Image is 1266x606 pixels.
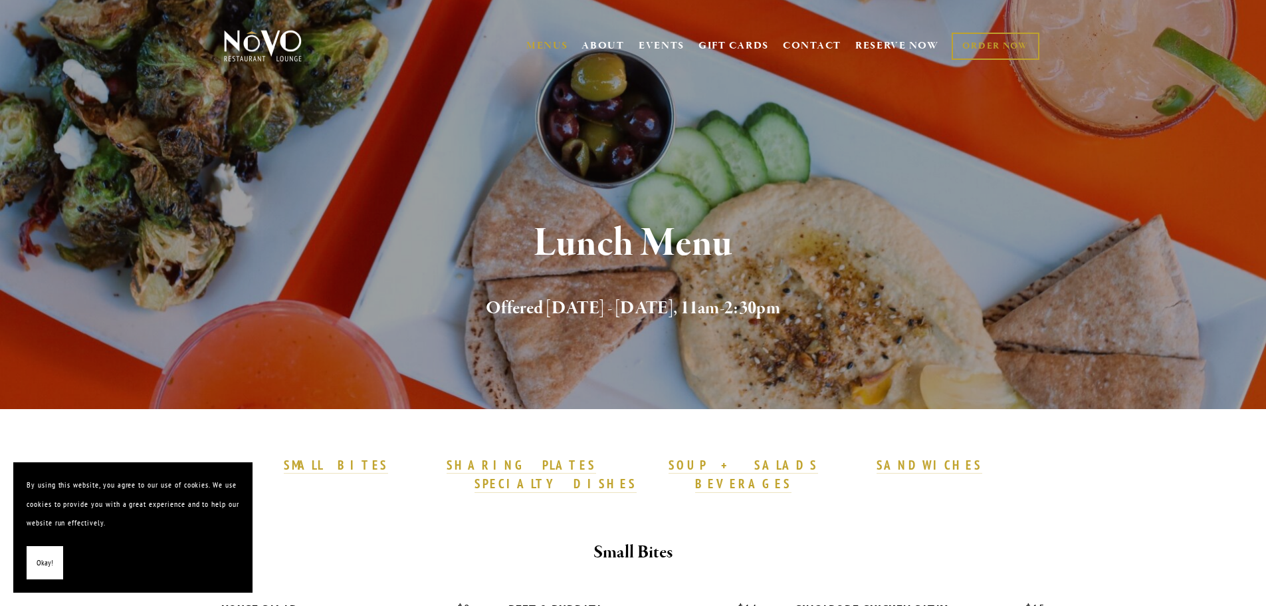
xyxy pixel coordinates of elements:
[695,476,792,493] a: BEVERAGES
[593,541,673,564] strong: Small Bites
[246,295,1021,323] h2: Offered [DATE] - [DATE], 11am-2:30pm
[877,457,983,473] strong: SANDWICHES
[698,33,769,59] a: GIFT CARDS
[475,476,637,493] a: SPECIALTY DISHES
[526,39,568,53] a: MENUS
[695,476,792,492] strong: BEVERAGES
[952,33,1039,60] a: ORDER NOW
[37,553,53,573] span: Okay!
[783,33,841,59] a: CONTACT
[284,457,388,474] a: SMALL BITES
[855,33,939,59] a: RESERVE NOW
[475,476,637,492] strong: SPECIALTY DISHES
[284,457,388,473] strong: SMALL BITES
[639,39,685,53] a: EVENTS
[447,457,595,473] strong: SHARING PLATES
[13,462,253,593] section: Cookie banner
[581,39,625,53] a: ABOUT
[447,457,595,474] a: SHARING PLATES
[27,476,239,533] p: By using this website, you agree to our use of cookies. We use cookies to provide you with a grea...
[27,546,63,580] button: Okay!
[669,457,817,473] strong: SOUP + SALADS
[246,222,1021,265] h1: Lunch Menu
[669,457,817,474] a: SOUP + SALADS
[877,457,983,474] a: SANDWICHES
[221,29,304,63] img: Novo Restaurant &amp; Lounge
